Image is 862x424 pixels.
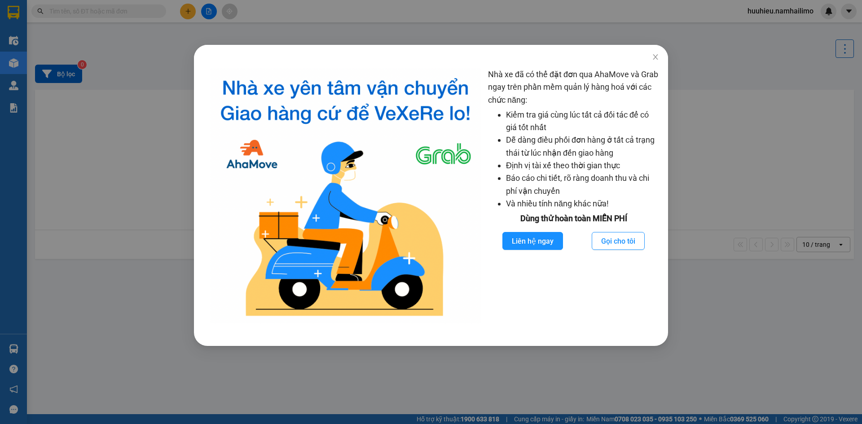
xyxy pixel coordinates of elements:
[652,53,659,61] span: close
[210,68,481,323] img: logo
[506,159,659,172] li: Định vị tài xế theo thời gian thực
[506,134,659,159] li: Dễ dàng điều phối đơn hàng ở tất cả trạng thái từ lúc nhận đến giao hàng
[506,172,659,197] li: Báo cáo chi tiết, rõ ràng doanh thu và chi phí vận chuyển
[643,45,668,70] button: Close
[512,236,554,247] span: Liên hệ ngay
[506,197,659,210] li: Và nhiều tính năng khác nữa!
[601,236,635,247] span: Gọi cho tôi
[502,232,563,250] button: Liên hệ ngay
[488,68,659,323] div: Nhà xe đã có thể đặt đơn qua AhaMove và Grab ngay trên phần mềm quản lý hàng hoá với các chức năng:
[488,212,659,225] div: Dùng thử hoàn toàn MIỄN PHÍ
[592,232,645,250] button: Gọi cho tôi
[506,109,659,134] li: Kiểm tra giá cùng lúc tất cả đối tác để có giá tốt nhất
